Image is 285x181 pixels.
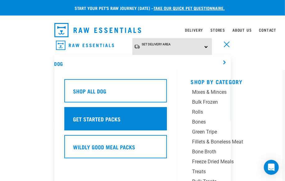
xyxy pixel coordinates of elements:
img: Raw Essentials Logo [54,23,141,37]
div: Green Tripe [192,128,264,136]
div: Bones [192,118,264,126]
nav: dropdown navigation [49,20,236,40]
a: Rolls [191,108,269,118]
a: Get Started Packs [64,107,167,135]
h5: Wildly Good Meal Packs [73,143,136,151]
a: About Us [232,29,251,31]
a: menu [220,38,231,49]
div: Fillets & Boneless Meat [192,138,264,146]
a: Freeze Dried Meals [191,158,269,168]
div: Rolls [192,108,264,116]
span: Set Delivery Area [142,43,171,46]
a: Contact [259,29,277,31]
div: Freeze Dried Meals [192,158,264,165]
h5: Get Started Packs [73,115,121,123]
h5: Shop By Category [191,79,269,84]
div: Mixes & Minces [192,88,264,96]
img: van-moving.png [134,44,140,49]
a: Stores [210,29,225,31]
a: Bulk Frozen [191,98,269,108]
a: Bones [191,118,269,128]
div: Open Intercom Messenger [264,160,279,175]
div: Bone Broth [192,148,264,156]
a: Dog [54,62,63,65]
a: Shop All Dog [64,79,167,107]
a: Green Tripe [191,128,269,138]
h5: Shop All Dog [73,87,107,95]
a: take our quick pet questionnaire. [154,7,225,9]
a: Fillets & Boneless Meat [191,138,269,148]
a: Wildly Good Meal Packs [64,135,167,163]
a: Treats [191,168,269,178]
div: Bulk Frozen [192,98,264,106]
a: Delivery [185,29,203,31]
div: Treats [192,168,264,175]
a: Mixes & Minces [191,88,269,98]
img: Raw Essentials Logo [56,41,114,50]
a: Bone Broth [191,148,269,158]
